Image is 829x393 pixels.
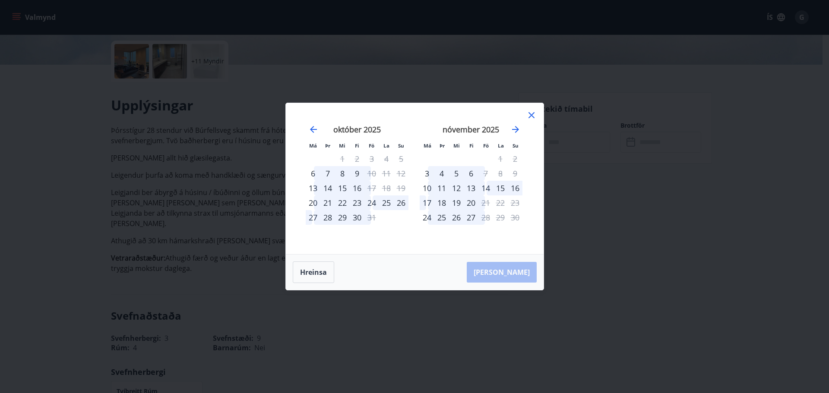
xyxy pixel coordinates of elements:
[394,151,408,166] td: Not available. sunnudagur, 5. október 2025
[325,142,330,149] small: Þr
[293,261,334,283] button: Hreinsa
[440,142,445,149] small: Þr
[478,195,493,210] td: Not available. föstudagur, 21. nóvember 2025
[306,195,320,210] div: Aðeins innritun í boði
[434,195,449,210] td: Choose þriðjudagur, 18. nóvember 2025 as your check-in date. It’s available.
[350,166,364,181] div: 9
[335,181,350,195] td: Choose miðvikudagur, 15. október 2025 as your check-in date. It’s available.
[364,181,379,195] td: Not available. föstudagur, 17. október 2025
[364,181,379,195] div: Aðeins útritun í boði
[369,142,374,149] small: Fö
[420,195,434,210] div: 17
[379,151,394,166] td: Not available. laugardagur, 4. október 2025
[335,195,350,210] td: Choose miðvikudagur, 22. október 2025 as your check-in date. It’s available.
[483,142,489,149] small: Fö
[434,166,449,181] div: 4
[508,166,522,181] td: Not available. sunnudagur, 9. nóvember 2025
[420,181,434,195] td: Choose mánudagur, 10. nóvember 2025 as your check-in date. It’s available.
[335,151,350,166] td: Not available. miðvikudagur, 1. október 2025
[350,181,364,195] div: 16
[434,195,449,210] div: 18
[449,181,464,195] td: Choose miðvikudagur, 12. nóvember 2025 as your check-in date. It’s available.
[449,181,464,195] div: 12
[320,166,335,181] td: Choose þriðjudagur, 7. október 2025 as your check-in date. It’s available.
[424,142,431,149] small: Má
[420,166,434,181] div: Aðeins innritun í boði
[350,210,364,225] div: 30
[394,195,408,210] td: Choose sunnudagur, 26. október 2025 as your check-in date. It’s available.
[420,210,434,225] td: Choose mánudagur, 24. nóvember 2025 as your check-in date. It’s available.
[478,210,493,225] div: Aðeins útritun í boði
[364,166,379,181] td: Not available. föstudagur, 10. október 2025
[508,195,522,210] td: Not available. sunnudagur, 23. nóvember 2025
[420,181,434,195] div: Aðeins innritun í boði
[306,166,320,181] div: Aðeins innritun í boði
[498,142,504,149] small: La
[333,124,381,135] strong: október 2025
[335,210,350,225] div: 29
[379,181,394,195] td: Not available. laugardagur, 18. október 2025
[364,195,379,210] td: Choose föstudagur, 24. október 2025 as your check-in date. It’s available.
[449,195,464,210] div: 19
[306,166,320,181] td: Choose mánudagur, 6. október 2025 as your check-in date. It’s available.
[469,142,474,149] small: Fi
[350,181,364,195] td: Choose fimmtudagur, 16. október 2025 as your check-in date. It’s available.
[493,195,508,210] td: Not available. laugardagur, 22. nóvember 2025
[394,181,408,195] td: Not available. sunnudagur, 19. október 2025
[335,195,350,210] div: 22
[364,166,379,181] div: Aðeins útritun í boði
[420,195,434,210] td: Choose mánudagur, 17. nóvember 2025 as your check-in date. It’s available.
[306,210,320,225] td: Choose mánudagur, 27. október 2025 as your check-in date. It’s available.
[449,195,464,210] td: Choose miðvikudagur, 19. nóvember 2025 as your check-in date. It’s available.
[383,142,389,149] small: La
[320,210,335,225] td: Choose þriðjudagur, 28. október 2025 as your check-in date. It’s available.
[478,195,493,210] div: Aðeins útritun í boði
[308,124,319,135] div: Move backward to switch to the previous month.
[434,181,449,195] div: 11
[478,166,493,181] td: Not available. föstudagur, 7. nóvember 2025
[493,181,508,195] td: Choose laugardagur, 15. nóvember 2025 as your check-in date. It’s available.
[364,195,379,210] div: 24
[434,166,449,181] td: Choose þriðjudagur, 4. nóvember 2025 as your check-in date. It’s available.
[309,142,317,149] small: Má
[394,166,408,181] td: Not available. sunnudagur, 12. október 2025
[449,210,464,225] div: 26
[335,181,350,195] div: 15
[508,210,522,225] td: Not available. sunnudagur, 30. nóvember 2025
[478,181,493,195] td: Choose föstudagur, 14. nóvember 2025 as your check-in date. It’s available.
[335,210,350,225] td: Choose miðvikudagur, 29. október 2025 as your check-in date. It’s available.
[306,210,320,225] div: 27
[335,166,350,181] div: 8
[350,166,364,181] td: Choose fimmtudagur, 9. október 2025 as your check-in date. It’s available.
[394,195,408,210] div: 26
[364,151,379,166] td: Not available. föstudagur, 3. október 2025
[355,142,359,149] small: Fi
[464,181,478,195] div: 13
[339,142,345,149] small: Mi
[464,195,478,210] div: 20
[296,113,533,244] div: Calendar
[478,166,493,181] div: Aðeins útritun í boði
[493,210,508,225] td: Not available. laugardagur, 29. nóvember 2025
[320,181,335,195] td: Choose þriðjudagur, 14. október 2025 as your check-in date. It’s available.
[320,195,335,210] td: Choose þriðjudagur, 21. október 2025 as your check-in date. It’s available.
[513,142,519,149] small: Su
[449,166,464,181] td: Choose miðvikudagur, 5. nóvember 2025 as your check-in date. It’s available.
[364,210,379,225] td: Not available. föstudagur, 31. október 2025
[464,166,478,181] td: Choose fimmtudagur, 6. nóvember 2025 as your check-in date. It’s available.
[493,181,508,195] div: 15
[449,166,464,181] div: 5
[443,124,499,135] strong: nóvember 2025
[449,210,464,225] td: Choose miðvikudagur, 26. nóvember 2025 as your check-in date. It’s available.
[478,210,493,225] td: Not available. föstudagur, 28. nóvember 2025
[420,166,434,181] td: Choose mánudagur, 3. nóvember 2025 as your check-in date. It’s available.
[434,181,449,195] td: Choose þriðjudagur, 11. nóvember 2025 as your check-in date. It’s available.
[335,166,350,181] td: Choose miðvikudagur, 8. október 2025 as your check-in date. It’s available.
[420,210,434,225] div: Aðeins innritun í boði
[464,166,478,181] div: 6
[306,181,320,195] div: Aðeins innritun í boði
[350,151,364,166] td: Not available. fimmtudagur, 2. október 2025
[398,142,404,149] small: Su
[464,181,478,195] td: Choose fimmtudagur, 13. nóvember 2025 as your check-in date. It’s available.
[364,210,379,225] div: Aðeins útritun í boði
